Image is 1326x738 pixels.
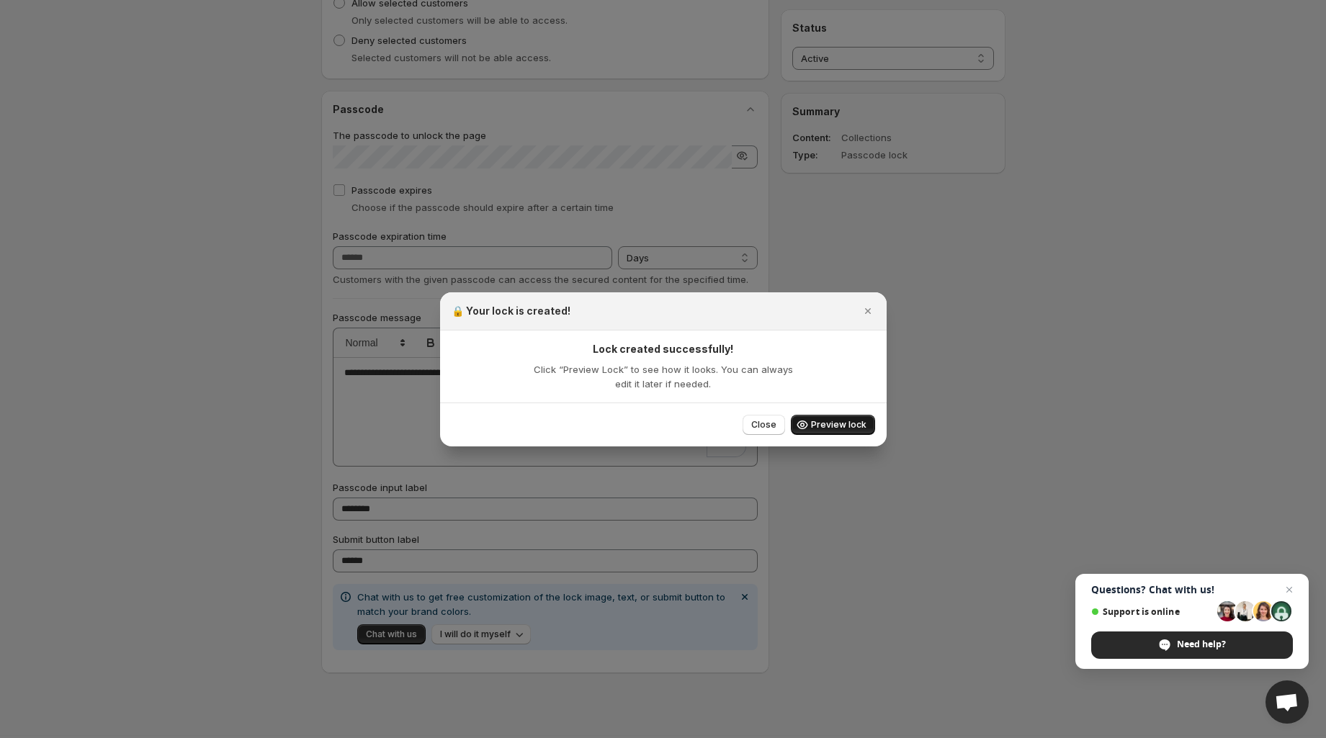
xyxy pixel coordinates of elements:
p: Lock created successfully! [593,342,733,356]
p: Click “Preview Lock” to see how it looks. You can always edit it later if needed. [531,362,796,391]
h2: 🔒 Your lock is created! [452,304,570,318]
span: Questions? Chat with us! [1091,584,1293,595]
span: Need help? [1177,638,1226,651]
span: Close [751,419,776,431]
span: Support is online [1091,606,1212,617]
span: Need help? [1091,631,1293,659]
span: Preview lock [811,419,866,431]
a: Open chat [1265,680,1309,724]
button: Preview lock [791,415,875,435]
button: Close [858,301,878,321]
button: Close [743,415,785,435]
